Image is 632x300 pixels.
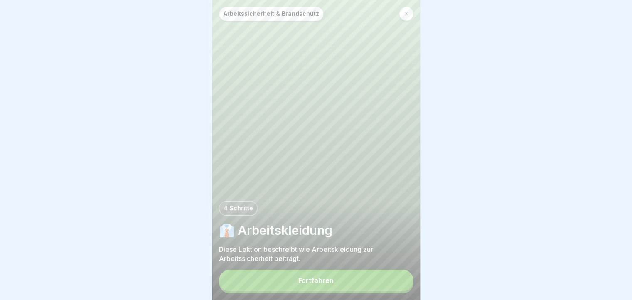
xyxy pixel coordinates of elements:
[224,205,253,212] p: 4 Schritte
[219,270,413,291] button: Fortfahren
[219,222,413,238] p: 👔 Arbeitskleidung
[298,277,334,284] div: Fortfahren
[219,245,413,263] p: Diese Lektion beschreibt wie Arbeitskleidung zur Arbeitssicherheit beiträgt.
[224,10,319,17] p: Arbeitssicherheit & Brandschutz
